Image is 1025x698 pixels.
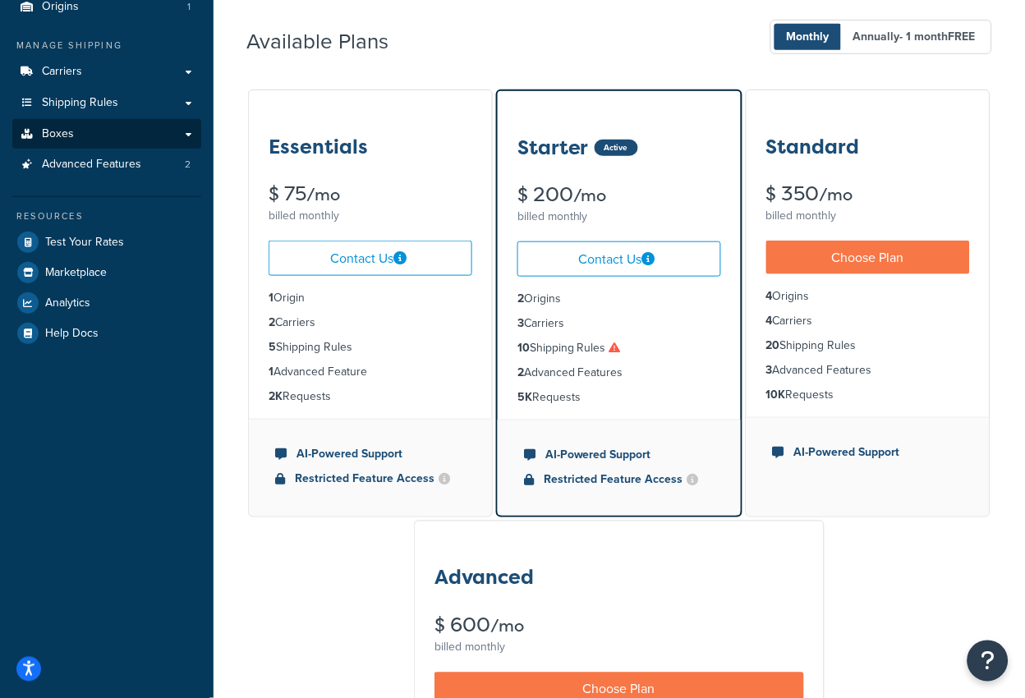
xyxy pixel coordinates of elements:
li: Origins [766,287,970,305]
span: Shipping Rules [42,96,118,110]
li: Restricted Feature Access [524,471,715,489]
strong: 4 [766,287,773,305]
li: Shipping Rules [269,338,472,356]
a: Advanced Features 2 [12,149,201,180]
span: Marketplace [45,266,107,280]
small: /mo [490,615,524,638]
span: Monthly [774,24,842,50]
li: Advanced Features [766,361,970,379]
h3: Essentials [269,136,368,158]
strong: 20 [766,337,780,354]
li: Carriers [766,312,970,330]
li: Restricted Feature Access [275,471,466,489]
li: Shipping Rules [766,337,970,355]
span: Annually [841,24,988,50]
strong: 2K [269,388,283,405]
small: /mo [573,184,607,207]
span: - 1 month [900,28,976,45]
span: Test Your Rates [45,236,124,250]
span: Help Docs [45,327,99,341]
span: Carriers [42,65,82,79]
a: Contact Us [517,241,721,277]
li: AI-Powered Support [524,447,715,465]
a: Carriers [12,57,201,87]
li: Carriers [517,315,721,333]
span: Advanced Features [42,158,141,172]
li: Requests [269,388,472,406]
li: AI-Powered Support [773,444,963,462]
a: Choose Plan [766,241,970,274]
button: Open Resource Center [968,641,1009,682]
div: billed monthly [434,636,804,659]
span: Boxes [42,127,74,141]
div: $ 200 [517,185,721,205]
span: Analytics [45,296,90,310]
strong: 10 [517,339,530,356]
h2: Available Plans [246,30,413,53]
strong: 5 [269,338,276,356]
strong: 1 [269,289,273,306]
li: Advanced Feature [269,363,472,381]
li: Advanced Features [517,364,721,382]
small: /mo [820,183,853,206]
div: Resources [12,209,201,223]
div: $ 75 [269,184,472,204]
button: Monthly Annually- 1 monthFREE [770,20,992,54]
strong: 4 [766,312,773,329]
strong: 1 [269,363,273,380]
li: Origins [517,290,721,308]
div: $ 600 [434,616,804,636]
strong: 2 [517,364,524,381]
b: FREE [949,28,976,45]
a: Contact Us [269,241,472,276]
div: $ 350 [766,184,970,204]
strong: 5K [517,388,532,406]
strong: 10K [766,386,786,403]
h3: Standard [766,136,860,158]
a: Analytics [12,288,201,318]
h3: Advanced [434,567,534,589]
li: Requests [517,388,721,406]
a: Help Docs [12,319,201,348]
li: Advanced Features [12,149,201,180]
strong: 3 [517,315,524,332]
a: Test Your Rates [12,227,201,257]
strong: 2 [517,290,524,307]
li: AI-Powered Support [275,446,466,464]
small: /mo [306,183,340,206]
div: billed monthly [269,204,472,227]
h3: Starter [517,137,589,158]
strong: 2 [269,314,275,331]
strong: 3 [766,361,773,379]
a: Marketplace [12,258,201,287]
span: 2 [185,158,191,172]
li: Requests [766,386,970,404]
div: Manage Shipping [12,39,201,53]
a: Boxes [12,119,201,149]
li: Shipping Rules [517,339,721,357]
div: billed monthly [517,205,721,228]
div: billed monthly [766,204,970,227]
a: Shipping Rules [12,88,201,118]
div: Active [595,140,638,156]
li: Origin [269,289,472,307]
li: Carriers [269,314,472,332]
